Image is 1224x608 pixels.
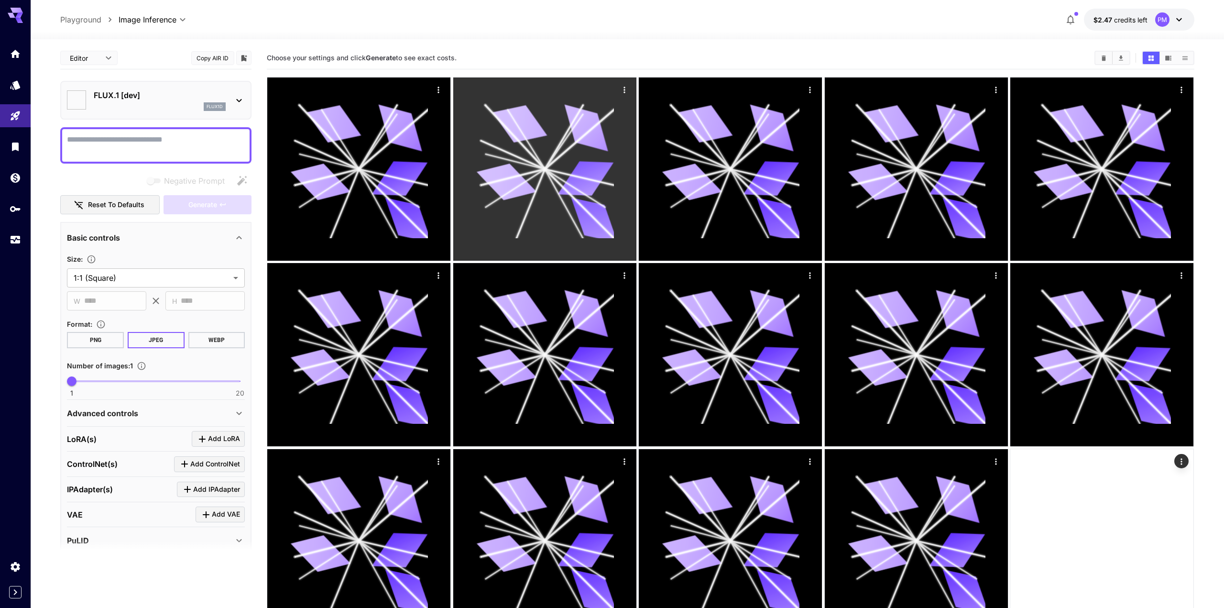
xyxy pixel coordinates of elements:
button: Download All [1113,52,1129,64]
div: Playground [10,110,21,122]
button: Add to library [240,52,248,64]
p: VAE [67,509,83,520]
div: Actions [989,82,1003,97]
button: Adjust the dimensions of the generated image by specifying its width and height in pixels, or sel... [83,254,100,264]
div: Usage [10,234,21,246]
div: Show images in grid viewShow images in video viewShow images in list view [1142,51,1194,65]
div: PM [1155,12,1169,27]
div: Actions [989,454,1003,468]
p: FLUX.1 [dev] [94,89,226,101]
span: H [172,296,177,307]
span: 20 [236,388,244,398]
span: W [74,296,80,307]
div: Actions [803,454,818,468]
div: Home [10,48,21,60]
span: Add VAE [212,509,240,520]
div: API Keys [10,203,21,215]
span: credits left [1114,16,1147,24]
button: Choose the file format for the output image. [92,320,109,329]
span: Add ControlNet [190,458,240,470]
div: Settings [10,561,21,573]
div: Basic controls [67,226,245,249]
div: $2.4725 [1093,15,1147,25]
b: Generate [366,54,396,62]
div: FLUX.1 [dev]flux1d [67,86,245,115]
button: PNG [67,332,124,348]
button: Click to add VAE [196,507,245,522]
div: Actions [989,268,1003,282]
span: $2.47 [1093,16,1114,24]
div: Actions [617,82,632,97]
span: Add IPAdapter [193,484,240,496]
span: Size : [67,255,83,263]
div: Actions [803,268,818,282]
button: Copy AIR ID [191,51,234,65]
p: ControlNet(s) [67,458,118,470]
p: Basic controls [67,232,120,243]
button: JPEG [128,332,185,348]
span: Image Inference [119,14,176,25]
button: Show images in grid view [1143,52,1159,64]
span: Editor [70,53,99,63]
div: Actions [432,454,446,468]
button: WEBP [188,332,245,348]
p: flux1d [207,103,223,110]
div: Wallet [10,172,21,184]
span: Add LoRA [208,433,240,445]
div: Actions [1175,82,1189,97]
div: Actions [432,268,446,282]
span: Choose your settings and click to see exact costs. [267,54,457,62]
button: Click to add ControlNet [174,456,245,472]
button: Reset to defaults [60,195,160,215]
button: Clear Images [1095,52,1112,64]
span: Number of images : 1 [67,362,133,370]
div: Actions [1175,268,1189,282]
nav: breadcrumb [60,14,119,25]
p: PuLID [67,535,89,546]
div: PuLID [67,529,245,552]
button: Expand sidebar [9,586,22,598]
div: Actions [432,82,446,97]
div: Advanced controls [67,402,245,425]
p: Advanced controls [67,408,138,419]
div: Actions [1175,454,1189,468]
button: $2.4725PM [1084,9,1194,31]
button: Show images in list view [1177,52,1193,64]
div: Actions [803,82,818,97]
button: Click to add IPAdapter [177,482,245,497]
a: Playground [60,14,101,25]
p: IPAdapter(s) [67,484,113,495]
div: Library [10,141,21,153]
div: Clear ImagesDownload All [1094,51,1130,65]
span: Format : [67,320,92,328]
p: LoRA(s) [67,433,97,445]
button: Show images in video view [1160,52,1177,64]
button: Specify how many images to generate in a single request. Each image generation will be charged se... [133,361,150,371]
span: 1 [70,388,73,398]
div: Models [10,79,21,91]
span: 1:1 (Square) [74,272,229,284]
div: Actions [617,268,632,282]
button: Click to add LoRA [192,431,245,447]
div: Actions [617,454,632,468]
